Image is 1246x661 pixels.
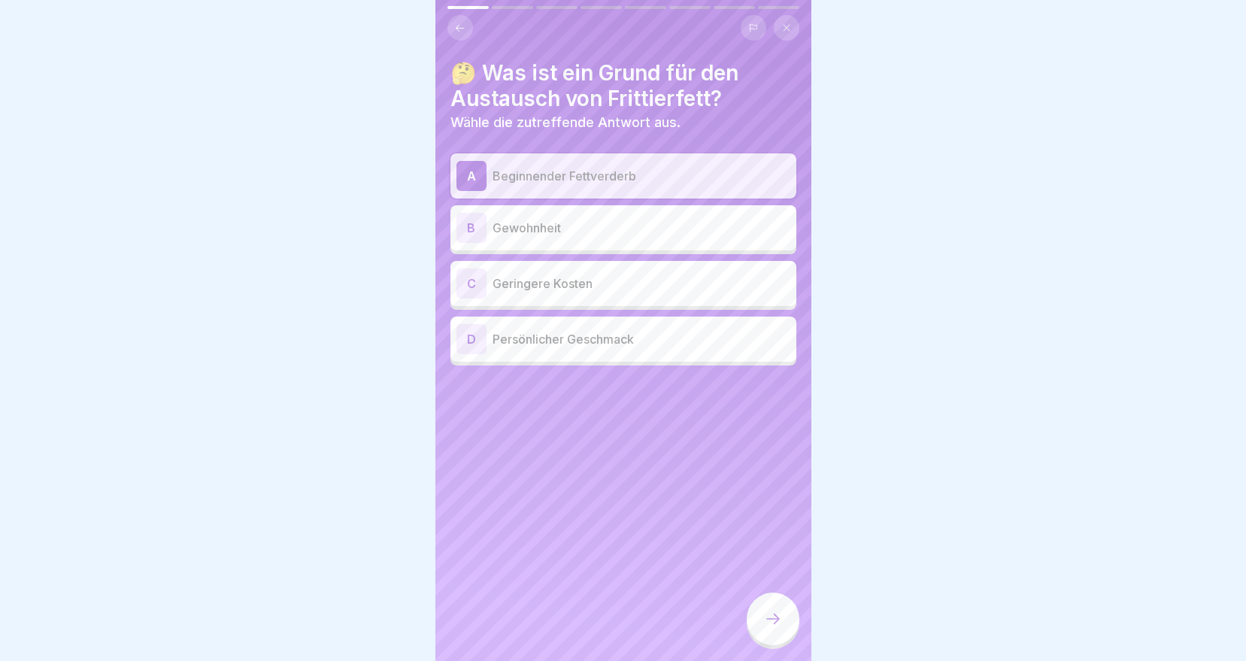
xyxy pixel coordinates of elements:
div: C [456,268,487,299]
div: D [456,324,487,354]
p: Geringere Kosten [493,274,790,293]
div: A [456,161,487,191]
p: Persönlicher Geschmack [493,330,790,348]
p: Beginnender Fettverderb [493,167,790,185]
div: B [456,213,487,243]
p: Gewohnheit [493,219,790,237]
h4: 🤔 Was ist ein Grund für den Austausch von Frittierfett? [450,60,796,111]
p: Wähle die zutreffende Antwort aus. [450,114,796,131]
